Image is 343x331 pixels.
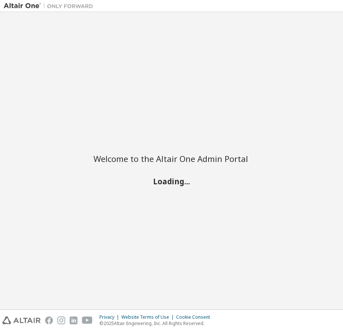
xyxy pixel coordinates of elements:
[99,314,121,320] div: Privacy
[57,316,65,324] img: instagram.svg
[82,316,93,324] img: youtube.svg
[93,176,250,186] h2: Loading...
[176,314,215,320] div: Cookie Consent
[121,314,176,320] div: Website Terms of Use
[2,316,41,324] img: altair_logo.svg
[99,320,215,327] p: © 2025 Altair Engineering, Inc. All Rights Reserved.
[70,316,77,324] img: linkedin.svg
[4,2,97,10] img: Altair One
[45,316,53,324] img: facebook.svg
[93,153,250,164] h2: Welcome to the Altair One Admin Portal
